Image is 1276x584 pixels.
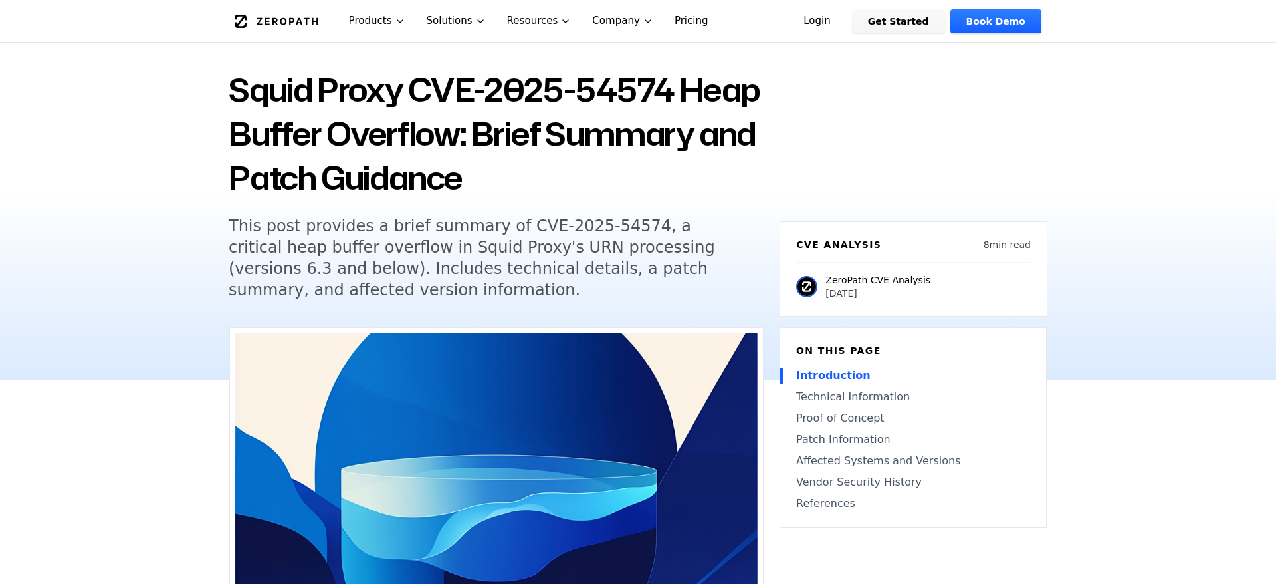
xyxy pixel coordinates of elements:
[984,238,1031,251] p: 8 min read
[825,287,930,300] p: [DATE]
[796,389,1030,405] a: Technical Information
[796,344,1030,357] h6: On this page
[950,9,1041,33] a: Book Demo
[229,216,739,301] h5: This post provides a brief summary of CVE-2025-54574, a critical heap buffer overflow in Squid Pr...
[796,238,881,251] h6: CVE Analysis
[796,453,1030,469] a: Affected Systems and Versions
[796,410,1030,426] a: Proof of Concept
[796,276,817,297] img: ZeroPath CVE Analysis
[796,432,1030,448] a: Patch Information
[229,68,764,200] h1: Squid Proxy CVE-2025-54574 Heap Buffer Overflow: Brief Summary and Patch Guidance
[796,368,1030,384] a: Introduction
[796,496,1030,511] a: References
[852,9,945,33] a: Get Started
[796,474,1030,490] a: Vendor Security History
[788,9,847,33] a: Login
[825,273,930,287] p: ZeroPath CVE Analysis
